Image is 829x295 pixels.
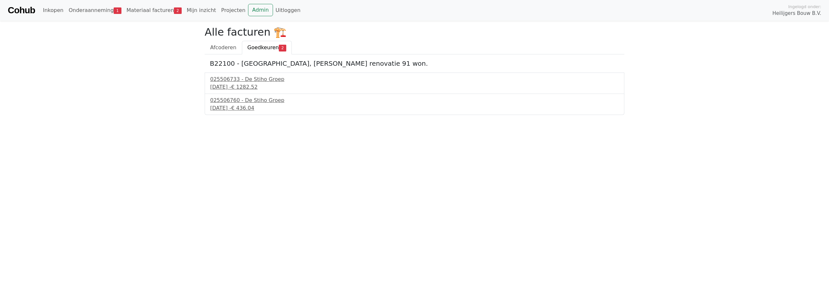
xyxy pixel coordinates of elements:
[184,4,219,17] a: Mijn inzicht
[772,10,821,17] span: Heilijgers Bouw B.V.
[8,3,35,18] a: Cohub
[40,4,66,17] a: Inkopen
[210,83,619,91] div: [DATE] -
[788,4,821,10] span: Ingelogd onder:
[219,4,248,17] a: Projecten
[273,4,303,17] a: Uitloggen
[210,104,619,112] div: [DATE] -
[210,60,619,67] h5: B22100 - [GEOGRAPHIC_DATA], [PERSON_NAME] renovatie 91 won.
[210,75,619,83] div: 025506733 - De Stiho Groep
[248,4,273,16] a: Admin
[231,84,257,90] span: € 1282.52
[205,41,242,54] a: Afcoderen
[114,7,121,14] span: 1
[210,96,619,112] a: 025506760 - De Stiho Groep[DATE] -€ 436.04
[231,105,254,111] span: € 436.04
[210,75,619,91] a: 025506733 - De Stiho Groep[DATE] -€ 1282.52
[210,96,619,104] div: 025506760 - De Stiho Groep
[279,45,286,51] span: 2
[66,4,124,17] a: Onderaanneming1
[174,7,181,14] span: 2
[205,26,624,38] h2: Alle facturen 🏗️
[247,44,279,51] span: Goedkeuren
[210,44,236,51] span: Afcoderen
[124,4,184,17] a: Materiaal facturen2
[242,41,292,54] a: Goedkeuren2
